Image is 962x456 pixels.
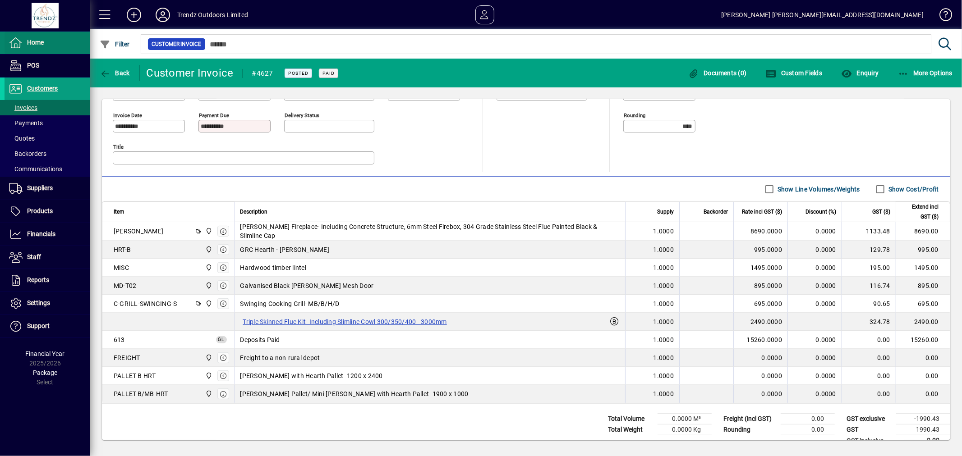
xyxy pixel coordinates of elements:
[603,414,658,424] td: Total Volume
[114,335,125,344] span: Deposit Paid
[240,371,383,380] span: [PERSON_NAME] with Hearth Pallet- 1200 x 2400
[152,40,202,49] span: Customer Invoice
[787,367,842,385] td: 0.0000
[896,435,950,447] td: 0.00
[9,135,35,142] span: Quotes
[27,39,44,46] span: Home
[97,36,132,52] button: Filter
[240,222,620,240] span: [PERSON_NAME] Fireplace- Including Concrete Structure, 6mm Steel Firebox, 304 Grade Stainless Ste...
[872,207,890,217] span: GST ($)
[839,65,881,81] button: Enquiry
[781,414,835,424] td: 0.00
[896,313,950,331] td: 2490.00
[5,161,90,177] a: Communications
[203,389,213,399] span: New Plymouth
[896,222,950,241] td: 8690.00
[5,292,90,315] a: Settings
[787,241,842,259] td: 0.0000
[787,295,842,313] td: 0.0000
[651,389,674,398] span: -1.0000
[842,424,896,435] td: GST
[787,259,842,277] td: 0.0000
[9,119,43,127] span: Payments
[787,277,842,295] td: 0.0000
[114,227,163,236] div: [PERSON_NAME]
[203,245,213,255] span: New Plymouth
[114,371,156,380] div: PALLET-B-HRT
[27,207,53,214] span: Products
[114,207,124,217] span: Item
[240,245,330,254] span: GRC Hearth - [PERSON_NAME]
[896,277,950,295] td: 895.00
[654,245,674,254] span: 1.0000
[688,69,747,77] span: Documents (0)
[787,385,842,403] td: 0.0000
[654,353,674,362] span: 1.0000
[842,222,896,241] td: 1133.48
[654,227,674,236] span: 1.0000
[842,367,896,385] td: 0.00
[739,371,782,380] div: 0.0000
[658,424,712,435] td: 0.0000 Kg
[100,41,130,48] span: Filter
[896,414,950,424] td: -1990.43
[100,69,130,77] span: Back
[658,414,712,424] td: 0.0000 M³
[147,66,234,80] div: Customer Invoice
[203,281,213,291] span: New Plymouth
[896,295,950,313] td: 695.00
[27,322,50,329] span: Support
[719,414,781,424] td: Freight (incl GST)
[657,207,674,217] span: Supply
[27,230,55,237] span: Financials
[739,299,782,308] div: 695.0000
[842,435,896,447] td: GST inclusive
[704,207,728,217] span: Backorder
[739,245,782,254] div: 995.0000
[33,369,57,376] span: Package
[240,335,280,344] span: Deposits Paid
[27,62,39,69] span: POS
[842,295,896,313] td: 90.65
[285,112,319,119] mat-label: Delivery status
[113,112,142,119] mat-label: Invoice date
[218,337,225,342] span: GL
[739,389,782,398] div: 0.0000
[240,389,469,398] span: [PERSON_NAME] Pallet/ Mini [PERSON_NAME] with Hearth Pallet- 1900 x 1000
[651,335,674,344] span: -1.0000
[654,317,674,326] span: 1.0000
[120,7,148,23] button: Add
[842,259,896,277] td: 195.00
[240,316,450,327] label: Triple Skinned Flue Kit- Including Slimline Cowl 300/350/400 - 3000mm
[902,202,939,222] span: Extend incl GST ($)
[240,207,268,217] span: Description
[5,115,90,131] a: Payments
[5,223,90,246] a: Financials
[113,144,124,150] mat-label: Title
[739,263,782,272] div: 1495.0000
[240,353,320,362] span: Freight to a non-rural depot
[842,331,896,349] td: 0.00
[240,281,374,290] span: Galvanised Black [PERSON_NAME] Mesh Door
[787,222,842,241] td: 0.0000
[896,259,950,277] td: 1495.00
[240,263,307,272] span: Hardwood timber lintel
[252,66,273,81] div: #4627
[842,277,896,295] td: 116.74
[654,299,674,308] span: 1.0000
[240,299,340,308] span: Swinging Cooking Grill- MB/B/H/D
[686,65,749,81] button: Documents (0)
[9,165,62,173] span: Communications
[841,69,879,77] span: Enquiry
[776,185,860,194] label: Show Line Volumes/Weights
[806,207,836,217] span: Discount (%)
[719,424,781,435] td: Rounding
[114,245,131,254] div: HRT-B
[742,207,782,217] span: Rate incl GST ($)
[5,32,90,54] a: Home
[9,104,37,111] span: Invoices
[842,349,896,367] td: 0.00
[27,184,53,192] span: Suppliers
[27,253,41,260] span: Staff
[177,8,248,22] div: Trendz Outdoors Limited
